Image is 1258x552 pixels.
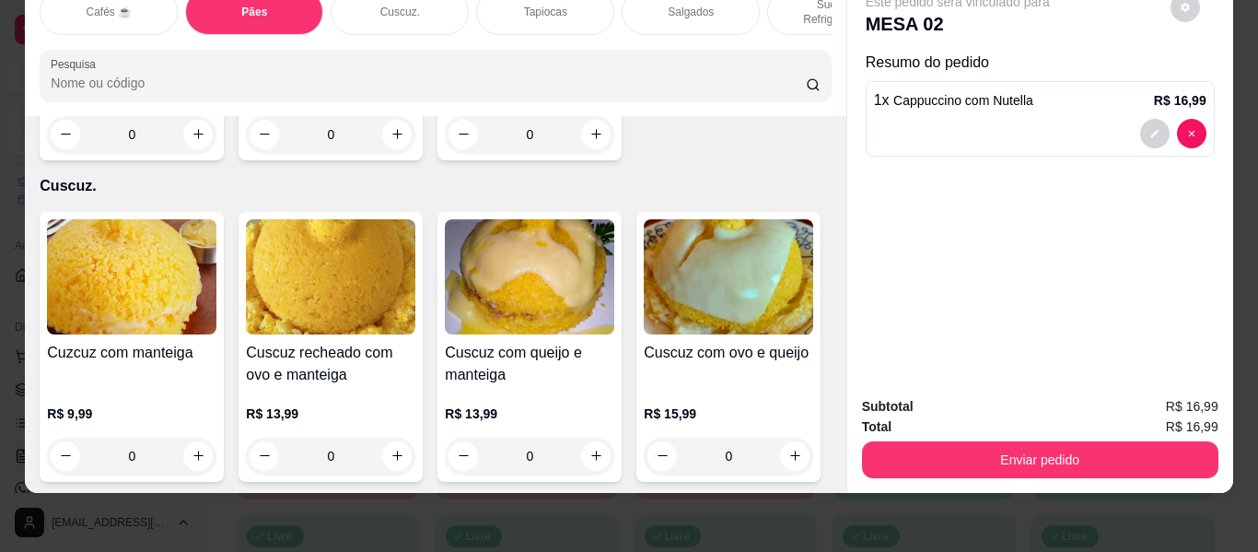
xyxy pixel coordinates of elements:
[644,405,813,423] p: R$ 15,99
[445,342,614,386] h4: Cuscuz com queijo e manteiga
[866,11,1050,37] p: MESA 02
[862,399,914,414] strong: Subtotal
[862,419,891,434] strong: Total
[51,56,102,72] label: Pesquisa
[250,441,279,471] button: decrease-product-quantity
[524,5,567,19] p: Tapiocas
[47,405,216,423] p: R$ 9,99
[51,120,80,149] button: decrease-product-quantity
[893,93,1033,108] span: Cappuccino com Nutella
[382,441,412,471] button: increase-product-quantity
[86,5,132,19] p: Cafés ☕
[246,405,415,423] p: R$ 13,99
[1140,119,1170,148] button: decrease-product-quantity
[445,219,614,335] img: product-image
[1166,417,1218,437] span: R$ 16,99
[874,89,1033,112] p: 1 x
[380,5,420,19] p: Cuscuz.
[382,120,412,149] button: increase-product-quantity
[47,219,216,335] img: product-image
[246,342,415,386] h4: Cuscuz recheado com ovo e manteiga
[644,219,813,335] img: product-image
[445,405,614,423] p: R$ 13,99
[862,441,1218,478] button: Enviar pedido
[647,441,677,471] button: decrease-product-quantity
[246,219,415,335] img: product-image
[1166,396,1218,417] span: R$ 16,99
[866,52,1215,74] p: Resumo do pedido
[1154,91,1206,110] p: R$ 16,99
[250,120,279,149] button: decrease-product-quantity
[668,5,714,19] p: Salgados
[1177,119,1206,148] button: decrease-product-quantity
[51,441,80,471] button: decrease-product-quantity
[644,342,813,364] h4: Cuscuz com ovo e queijo
[241,5,267,19] p: Pães
[780,441,810,471] button: increase-product-quantity
[183,441,213,471] button: increase-product-quantity
[448,120,478,149] button: decrease-product-quantity
[183,120,213,149] button: increase-product-quantity
[581,120,611,149] button: increase-product-quantity
[581,441,611,471] button: increase-product-quantity
[40,175,831,197] p: Cuscuz.
[51,74,806,92] input: Pesquisa
[47,342,216,364] h4: Cuzcuz com manteiga
[448,441,478,471] button: decrease-product-quantity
